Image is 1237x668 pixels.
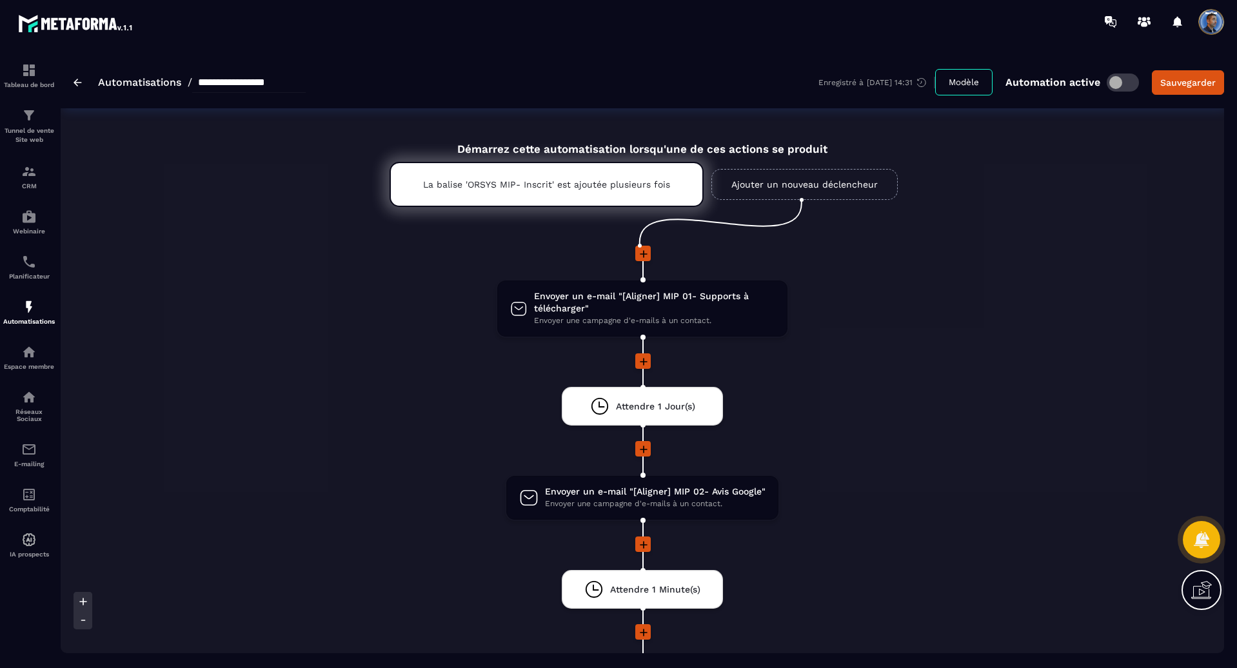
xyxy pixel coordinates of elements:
a: schedulerschedulerPlanificateur [3,244,55,290]
p: La balise 'ORSYS MIP- Inscrit' est ajoutée plusieurs fois [423,179,670,190]
button: Modèle [935,69,993,95]
a: formationformationCRM [3,154,55,199]
span: Envoyer une campagne d'e-mails à un contact. [534,315,775,327]
button: Sauvegarder [1152,70,1224,95]
p: Webinaire [3,228,55,235]
span: Envoyer un e-mail "[Aligner] MIP 01- Supports à télécharger" [534,290,775,315]
p: Planificateur [3,273,55,280]
a: automationsautomationsAutomatisations [3,290,55,335]
p: Automatisations [3,318,55,325]
a: automationsautomationsEspace membre [3,335,55,380]
p: Réseaux Sociaux [3,408,55,422]
a: formationformationTableau de bord [3,53,55,98]
img: automations [21,532,37,547]
p: IA prospects [3,551,55,558]
a: accountantaccountantComptabilité [3,477,55,522]
a: formationformationTunnel de vente Site web [3,98,55,154]
p: [DATE] 14:31 [867,78,913,87]
span: / [188,76,192,88]
img: logo [18,12,134,35]
a: Automatisations [98,76,181,88]
img: formation [21,164,37,179]
a: emailemailE-mailing [3,432,55,477]
p: Tunnel de vente Site web [3,126,55,144]
img: automations [21,209,37,224]
div: Enregistré à [818,77,935,88]
span: Envoyer une campagne d'e-mails à un contact. [545,498,766,510]
span: Envoyer un e-mail "[Aligner] MIP 02- Avis Google" [545,486,766,498]
p: Tableau de bord [3,81,55,88]
img: social-network [21,389,37,405]
img: automations [21,344,37,360]
span: Attendre 1 Minute(s) [610,584,700,596]
a: automationsautomationsWebinaire [3,199,55,244]
p: CRM [3,182,55,190]
p: E-mailing [3,460,55,467]
span: Attendre 1 Jour(s) [616,400,695,413]
p: Comptabilité [3,506,55,513]
img: automations [21,299,37,315]
img: scheduler [21,254,37,270]
a: Ajouter un nouveau déclencheur [711,169,898,200]
img: formation [21,108,37,123]
img: email [21,442,37,457]
img: accountant [21,487,37,502]
a: social-networksocial-networkRéseaux Sociaux [3,380,55,432]
div: Sauvegarder [1160,76,1216,89]
img: arrow [74,79,82,86]
img: formation [21,63,37,78]
p: Automation active [1005,76,1100,88]
div: Démarrez cette automatisation lorsqu'une de ces actions se produit [357,128,927,155]
p: Espace membre [3,363,55,370]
